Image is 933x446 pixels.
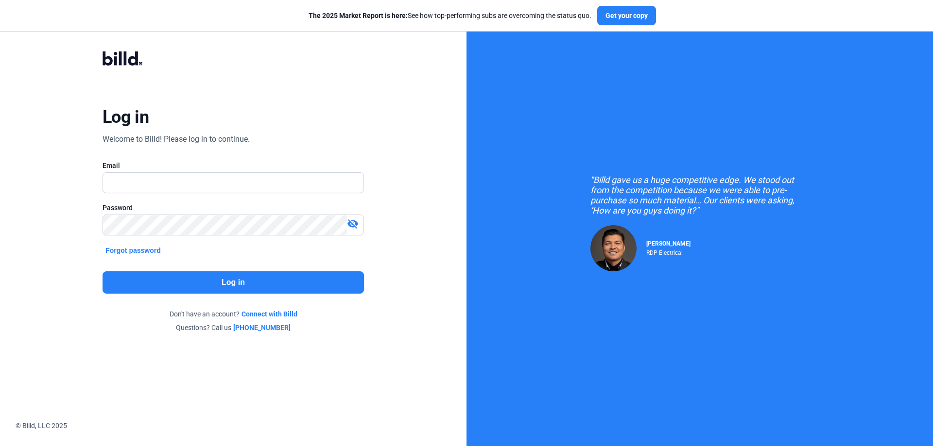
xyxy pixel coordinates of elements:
div: "Billd gave us a huge competitive edge. We stood out from the competition because we were able to... [590,175,809,215]
a: [PHONE_NUMBER] [233,323,291,332]
span: [PERSON_NAME] [646,240,691,247]
button: Get your copy [597,6,656,25]
mat-icon: visibility_off [347,218,359,230]
div: Password [103,203,364,213]
div: See how top-performing subs are overcoming the status quo. [309,11,591,20]
span: The 2025 Market Report is here: [309,12,408,19]
div: Log in [103,106,149,128]
a: Connect with Billd [242,309,297,319]
div: Don't have an account? [103,309,364,319]
div: RDP Electrical [646,247,691,256]
button: Log in [103,271,364,294]
div: Welcome to Billd! Please log in to continue. [103,133,250,145]
img: Raul Pacheco [590,225,637,271]
button: Forgot password [103,245,164,256]
div: Email [103,161,364,170]
div: Questions? Call us [103,323,364,332]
